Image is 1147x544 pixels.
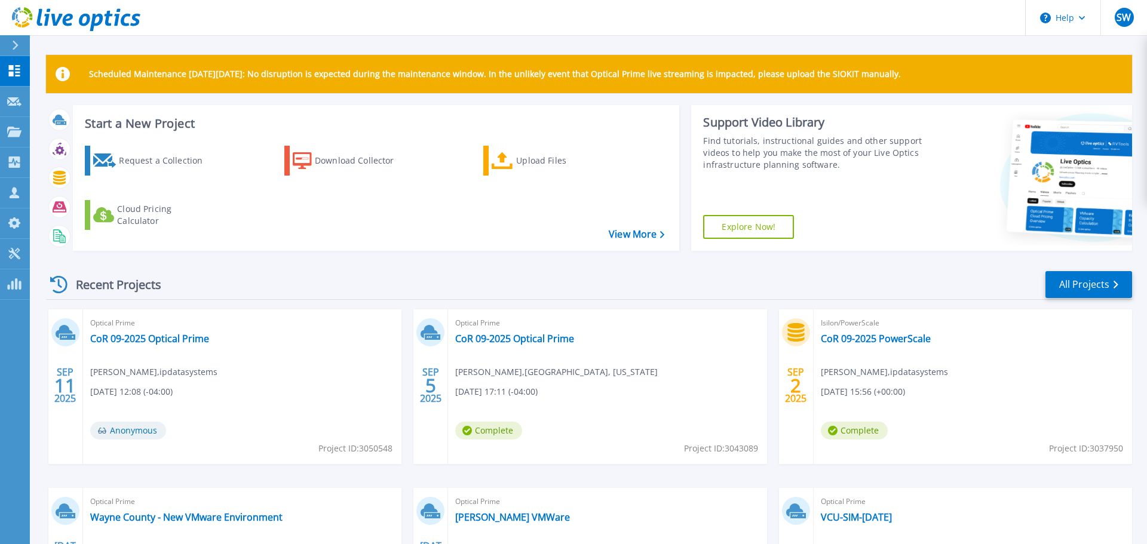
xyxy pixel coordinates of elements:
span: Optical Prime [90,495,394,508]
h3: Start a New Project [85,117,664,130]
span: Project ID: 3043089 [684,442,758,455]
a: [PERSON_NAME] VMWare [455,511,570,523]
span: Optical Prime [90,316,394,330]
span: Optical Prime [455,316,759,330]
a: View More [609,229,664,240]
a: VCU-SIM-[DATE] [821,511,892,523]
div: Cloud Pricing Calculator [117,203,213,227]
p: Scheduled Maintenance [DATE][DATE]: No disruption is expected during the maintenance window. In t... [89,69,901,79]
div: Download Collector [315,149,410,173]
div: Find tutorials, instructional guides and other support videos to help you make the most of your L... [703,135,928,171]
div: SEP 2025 [784,364,807,407]
a: Explore Now! [703,215,794,239]
span: Optical Prime [455,495,759,508]
a: All Projects [1045,271,1132,298]
a: Request a Collection [85,146,218,176]
a: CoR 09-2025 Optical Prime [455,333,574,345]
span: 2 [790,380,801,391]
span: Anonymous [90,422,166,439]
span: [PERSON_NAME] , [GEOGRAPHIC_DATA], [US_STATE] [455,365,658,379]
div: SEP 2025 [419,364,442,407]
span: Project ID: 3037950 [1049,442,1123,455]
span: Complete [455,422,522,439]
a: Cloud Pricing Calculator [85,200,218,230]
span: [DATE] 15:56 (+00:00) [821,385,905,398]
span: Project ID: 3050548 [318,442,392,455]
span: [PERSON_NAME] , ipdatasystems [821,365,948,379]
span: Optical Prime [821,495,1125,508]
a: Upload Files [483,146,617,176]
a: CoR 09-2025 Optical Prime [90,333,209,345]
a: Wayne County - New VMware Environment [90,511,283,523]
div: Support Video Library [703,115,928,130]
span: [DATE] 12:08 (-04:00) [90,385,173,398]
span: Isilon/PowerScale [821,316,1125,330]
div: Request a Collection [119,149,214,173]
span: [DATE] 17:11 (-04:00) [455,385,538,398]
div: SEP 2025 [54,364,76,407]
span: Complete [821,422,888,439]
div: Upload Files [516,149,612,173]
span: SW [1117,13,1131,22]
span: 5 [425,380,436,391]
div: Recent Projects [46,270,177,299]
a: Download Collector [284,146,418,176]
span: 11 [54,380,76,391]
span: [PERSON_NAME] , ipdatasystems [90,365,217,379]
a: CoR 09-2025 PowerScale [821,333,931,345]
